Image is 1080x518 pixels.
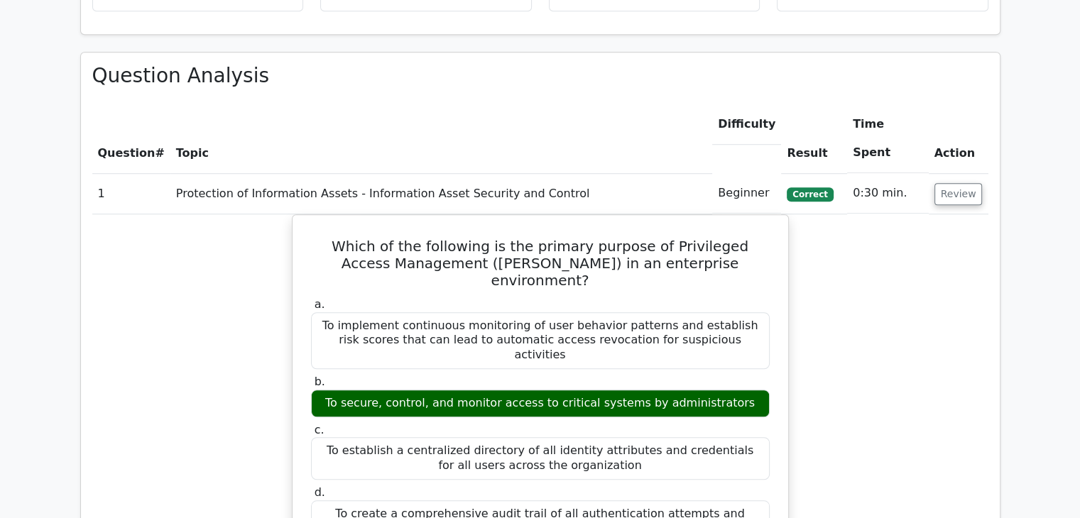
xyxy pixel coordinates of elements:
span: Correct [787,187,833,202]
span: b. [315,375,325,388]
th: Topic [170,104,712,173]
td: Protection of Information Assets - Information Asset Security and Control [170,173,712,214]
th: Action [929,104,988,173]
div: To secure, control, and monitor access to critical systems by administrators [311,390,770,417]
td: Beginner [712,173,781,214]
td: 0:30 min. [847,173,928,214]
th: Time Spent [847,104,928,173]
span: d. [315,485,325,499]
div: To implement continuous monitoring of user behavior patterns and establish risk scores that can l... [311,312,770,369]
span: Question [98,146,156,160]
span: a. [315,297,325,311]
th: Result [781,104,847,173]
span: c. [315,423,324,436]
th: Difficulty [712,104,781,145]
h3: Question Analysis [92,64,988,88]
h5: Which of the following is the primary purpose of Privileged Access Management ([PERSON_NAME]) in ... [310,238,771,289]
div: To establish a centralized directory of all identity attributes and credentials for all users acr... [311,437,770,480]
td: 1 [92,173,170,214]
th: # [92,104,170,173]
button: Review [934,183,983,205]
